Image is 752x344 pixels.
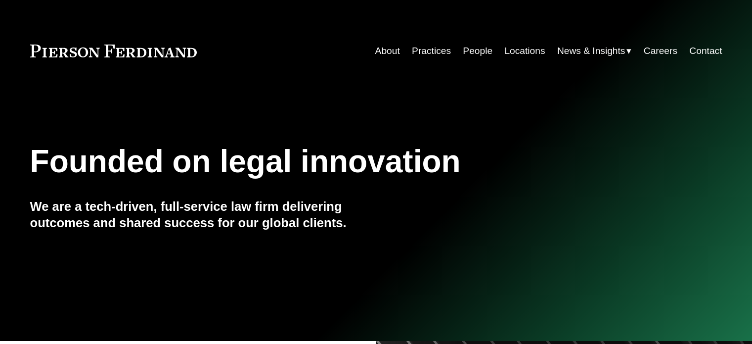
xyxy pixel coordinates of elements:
[375,42,400,60] a: About
[463,42,492,60] a: People
[504,42,545,60] a: Locations
[557,42,632,60] a: folder dropdown
[689,42,722,60] a: Contact
[30,198,376,231] h4: We are a tech-driven, full-service law firm delivering outcomes and shared success for our global...
[644,42,677,60] a: Careers
[557,43,625,60] span: News & Insights
[412,42,451,60] a: Practices
[30,144,607,180] h1: Founded on legal innovation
